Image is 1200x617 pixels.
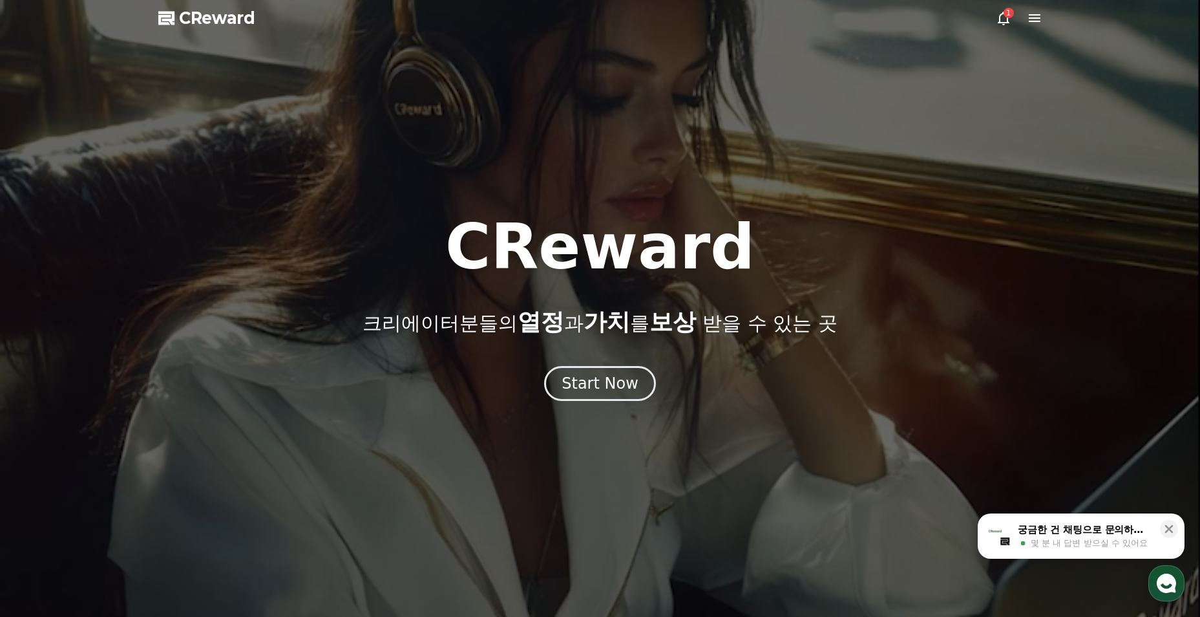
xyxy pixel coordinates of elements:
p: 크리에이터분들의 과 를 받을 수 있는 곳 [363,309,837,335]
span: 가치 [584,308,630,335]
h1: CReward [445,216,755,278]
div: 1 [1004,8,1014,18]
a: Start Now [544,379,656,391]
span: 보상 [649,308,696,335]
a: 1 [996,10,1011,26]
span: 열정 [518,308,564,335]
a: CReward [158,8,255,28]
button: Start Now [544,366,656,401]
div: Start Now [562,373,638,394]
span: CReward [179,8,255,28]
